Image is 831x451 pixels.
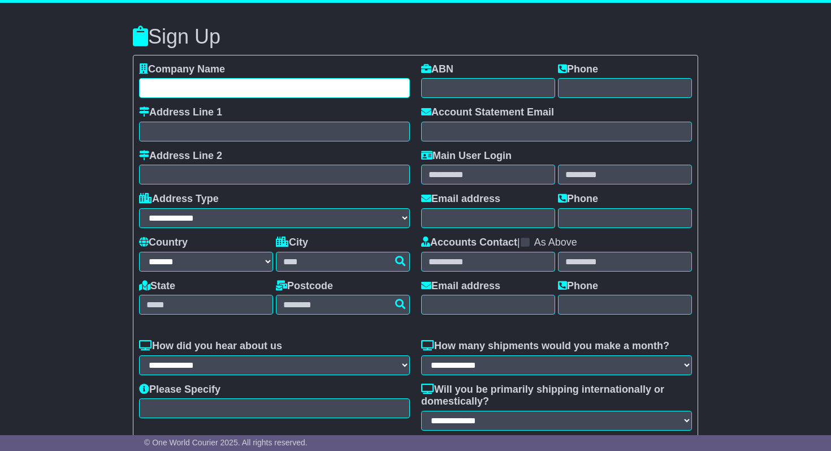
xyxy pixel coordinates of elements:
[139,106,222,119] label: Address Line 1
[421,237,517,249] label: Accounts Contact
[421,193,500,205] label: Email address
[144,438,308,447] span: © One World Courier 2025. All rights reserved.
[421,63,453,76] label: ABN
[421,150,512,162] label: Main User Login
[534,237,577,249] label: As Above
[421,340,669,353] label: How many shipments would you make a month?
[558,280,598,293] label: Phone
[421,237,692,252] div: |
[558,193,598,205] label: Phone
[133,25,698,48] h3: Sign Up
[139,237,188,249] label: Country
[421,280,500,293] label: Email address
[421,384,692,408] label: Will you be primarily shipping internationally or domestically?
[139,384,220,396] label: Please Specify
[558,63,598,76] label: Phone
[276,280,333,293] label: Postcode
[276,237,308,249] label: City
[139,193,219,205] label: Address Type
[139,340,282,353] label: How did you hear about us
[139,280,175,293] label: State
[139,63,225,76] label: Company Name
[421,106,554,119] label: Account Statement Email
[139,150,222,162] label: Address Line 2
